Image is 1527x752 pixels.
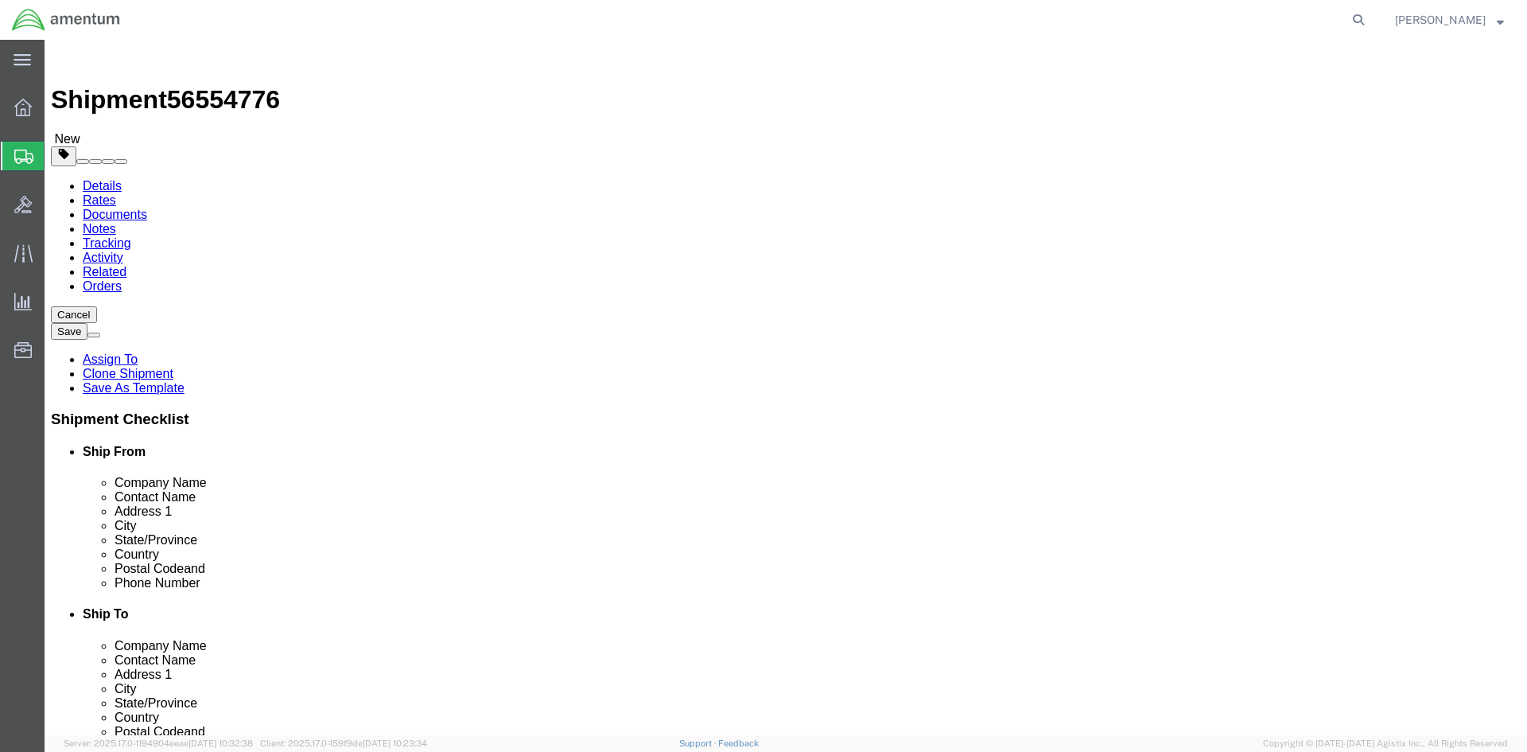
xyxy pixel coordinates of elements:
[1394,10,1505,29] button: [PERSON_NAME]
[11,8,121,32] img: logo
[718,738,759,748] a: Feedback
[1263,737,1508,750] span: Copyright © [DATE]-[DATE] Agistix Inc., All Rights Reserved
[363,738,427,748] span: [DATE] 10:23:34
[64,738,253,748] span: Server: 2025.17.0-1194904eeae
[1395,11,1486,29] span: Jessica White
[188,738,253,748] span: [DATE] 10:32:38
[679,738,719,748] a: Support
[45,40,1527,735] iframe: FS Legacy Container
[260,738,427,748] span: Client: 2025.17.0-159f9de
